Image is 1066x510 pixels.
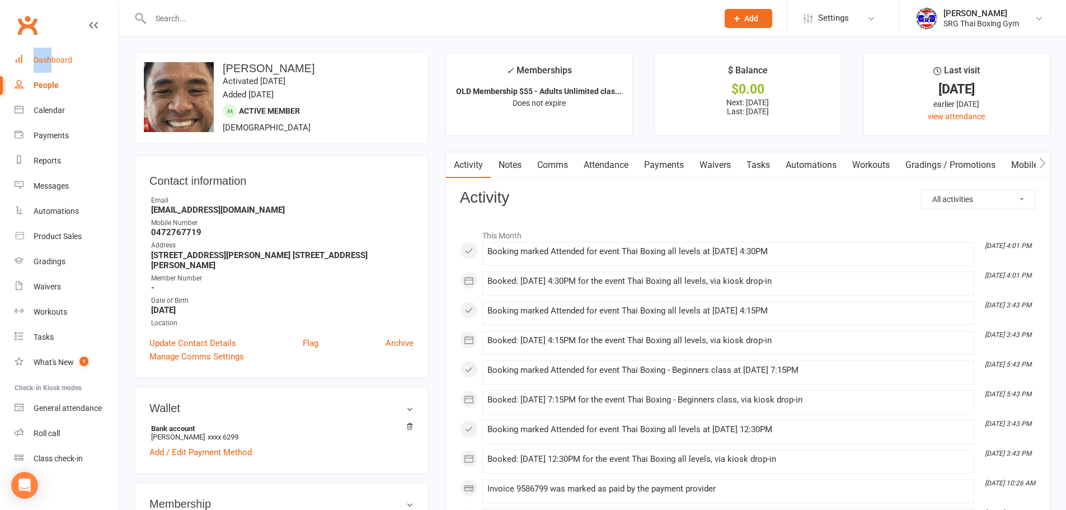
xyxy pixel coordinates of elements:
strong: Bank account [151,424,408,433]
a: General attendance kiosk mode [15,396,118,421]
div: Mobile Number [151,218,414,228]
div: General attendance [34,404,102,413]
h3: [PERSON_NAME] [144,62,419,74]
h3: Membership [149,498,414,510]
strong: OLD Membership $55 - Adults Unlimited clas... [456,87,622,96]
div: Calendar [34,106,65,115]
div: Open Intercom Messenger [11,472,38,499]
a: Flag [303,336,318,350]
div: Email [151,195,414,206]
div: SRG Thai Boxing Gym [943,18,1019,29]
span: Does not expire [513,99,566,107]
a: Archive [386,336,414,350]
div: Booked: [DATE] 4:15PM for the event Thai Boxing all levels, via kiosk drop-in [487,336,969,345]
div: Invoice 9586799 was marked as paid by the payment provider [487,484,969,494]
a: People [15,73,118,98]
input: Search... [147,11,710,26]
a: Gradings [15,249,118,274]
a: Messages [15,174,118,199]
span: [DEMOGRAPHIC_DATA] [223,123,311,133]
button: Add [725,9,772,28]
a: Clubworx [13,11,41,39]
div: earlier [DATE] [874,98,1040,110]
a: Workouts [844,152,898,178]
a: Payments [636,152,692,178]
h3: Activity [460,189,1036,207]
div: $0.00 [665,83,831,95]
div: Booking marked Attended for event Thai Boxing all levels at [DATE] 4:30PM [487,247,969,256]
div: Location [151,318,414,329]
div: Last visit [933,63,980,83]
div: Automations [34,207,79,216]
div: Booked: [DATE] 4:30PM for the event Thai Boxing all levels, via kiosk drop-in [487,277,969,286]
time: Activated [DATE] [223,76,285,86]
div: Booking marked Attended for event Thai Boxing - Beginners class at [DATE] 7:15PM [487,366,969,375]
a: Attendance [576,152,636,178]
a: Notes [491,152,529,178]
i: [DATE] 3:43 PM [985,331,1031,339]
h3: Wallet [149,402,414,414]
a: Workouts [15,300,118,325]
a: Product Sales [15,224,118,249]
a: Gradings / Promotions [898,152,1003,178]
strong: [STREET_ADDRESS][PERSON_NAME] [STREET_ADDRESS][PERSON_NAME] [151,250,414,270]
div: Dashboard [34,55,72,64]
a: Automations [15,199,118,224]
strong: - [151,283,414,293]
div: Messages [34,181,69,190]
img: image1757657706.png [144,62,214,132]
a: Automations [778,152,844,178]
div: Booking marked Attended for event Thai Boxing all levels at [DATE] 4:15PM [487,306,969,316]
div: Reports [34,156,61,165]
a: What's New1 [15,350,118,375]
a: Class kiosk mode [15,446,118,471]
div: People [34,81,59,90]
span: xxxx 6299 [208,433,238,441]
i: [DATE] 3:43 PM [985,301,1031,309]
span: Add [744,14,758,23]
a: Update Contact Details [149,336,236,350]
div: Roll call [34,429,60,438]
i: [DATE] 5:43 PM [985,361,1031,368]
div: Product Sales [34,232,82,241]
a: Activity [446,152,491,178]
div: $ Balance [728,63,768,83]
a: Calendar [15,98,118,123]
div: [PERSON_NAME] [943,8,1019,18]
a: Reports [15,148,118,174]
a: Roll call [15,421,118,446]
div: Workouts [34,307,67,316]
div: Class check-in [34,454,83,463]
a: Add / Edit Payment Method [149,446,252,459]
i: [DATE] 4:01 PM [985,272,1031,279]
a: Payments [15,123,118,148]
div: What's New [34,358,74,367]
strong: [EMAIL_ADDRESS][DOMAIN_NAME] [151,205,414,215]
i: ✓ [506,65,514,76]
a: view attendance [928,112,985,121]
div: Date of Birth [151,296,414,306]
img: thumb_image1718682644.png [915,7,938,30]
a: Waivers [15,274,118,300]
li: [PERSON_NAME] [149,423,414,443]
a: Comms [529,152,576,178]
a: Mobile App [1003,152,1064,178]
div: [DATE] [874,83,1040,95]
i: [DATE] 10:26 AM [985,479,1035,487]
i: [DATE] 3:43 PM [985,420,1031,428]
i: [DATE] 3:43 PM [985,450,1031,457]
div: Tasks [34,333,54,341]
a: Dashboard [15,48,118,73]
a: Manage Comms Settings [149,350,244,363]
strong: 0472767719 [151,227,414,237]
h3: Contact information [149,170,414,187]
span: 1 [79,357,88,366]
a: Tasks [739,152,778,178]
div: Booking marked Attended for event Thai Boxing all levels at [DATE] 12:30PM [487,425,969,434]
a: Waivers [692,152,739,178]
div: Waivers [34,282,61,291]
time: Added [DATE] [223,90,274,100]
span: Settings [818,6,849,31]
div: Booked: [DATE] 12:30PM for the event Thai Boxing all levels, via kiosk drop-in [487,455,969,464]
div: Address [151,240,414,251]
